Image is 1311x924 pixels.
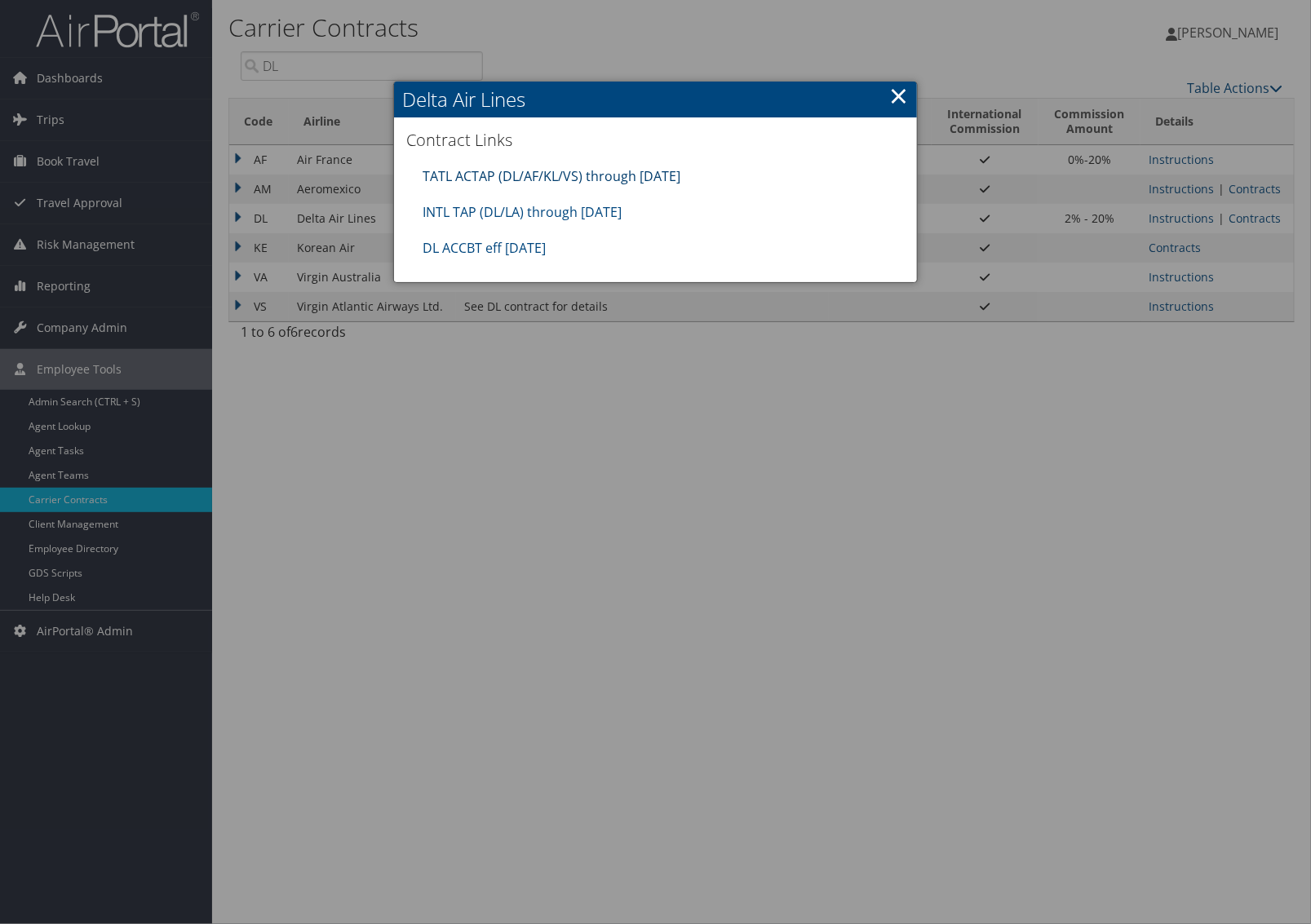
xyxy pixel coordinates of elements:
a: INTL TAP (DL/LA) through [DATE] [423,203,622,221]
h3: Contract Links [406,129,905,152]
a: TATL ACTAP (DL/AF/KL/VS) through [DATE] [423,167,680,185]
a: × [889,79,908,112]
h2: Delta Air Lines [394,82,917,117]
a: DL ACCBT eff [DATE] [423,239,546,257]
